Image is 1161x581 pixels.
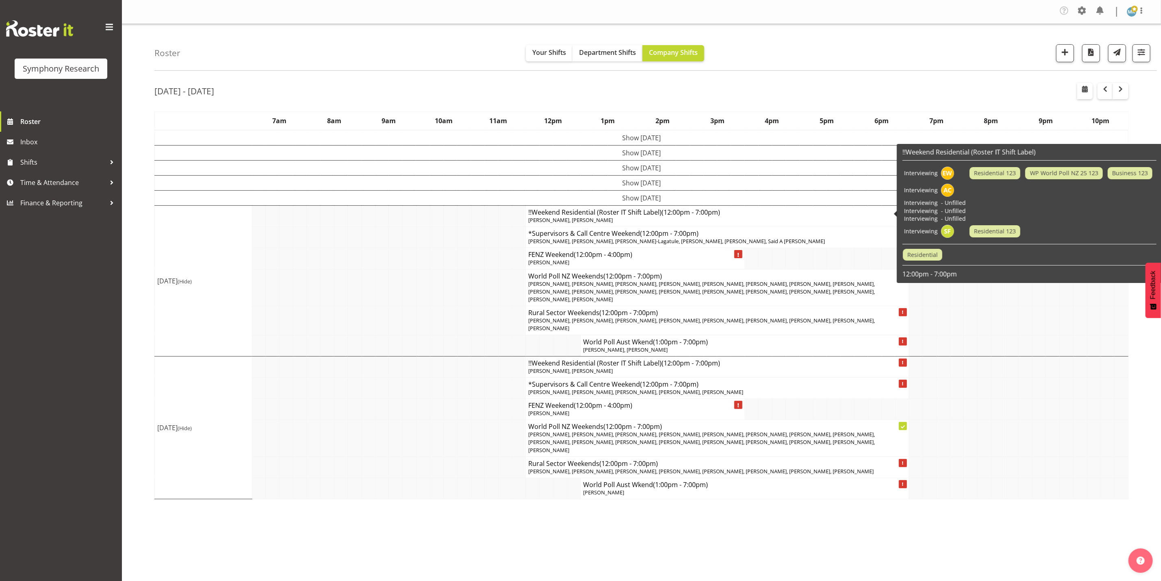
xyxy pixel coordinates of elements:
[907,250,938,259] span: Residential
[528,250,742,259] h4: FENZ Weekend
[528,259,569,266] span: [PERSON_NAME]
[1030,169,1098,178] span: WP World Poll NZ 25 123
[20,115,118,128] span: Roster
[579,48,636,57] span: Department Shifts
[1082,44,1100,62] button: Download a PDF of the roster according to the set date range.
[941,167,954,180] img: enrica-walsh11863.jpg
[1019,112,1074,131] th: 9pm
[532,48,566,57] span: Your Shifts
[178,278,192,285] span: (Hide)
[416,112,471,131] th: 10am
[528,229,906,237] h4: *Supervisors & Call Centre Weekend
[526,45,573,61] button: Your Shifts
[603,422,662,431] span: (12:00pm - 7:00pm)
[941,184,954,197] img: albi-collier11872.jpg
[528,280,875,303] span: [PERSON_NAME], [PERSON_NAME], [PERSON_NAME], [PERSON_NAME], [PERSON_NAME], [PERSON_NAME], [PERSON...
[583,338,907,346] h4: World Poll Aust Wkend
[854,112,909,131] th: 6pm
[603,272,662,281] span: (12:00pm - 7:00pm)
[903,270,1157,279] p: 12:00pm - 7:00pm
[1073,112,1128,131] th: 10pm
[1077,83,1093,99] button: Select a specific date within the roster.
[599,308,658,317] span: (12:00pm - 7:00pm)
[528,216,613,224] span: [PERSON_NAME], [PERSON_NAME]
[941,199,966,207] span: - Unfilled
[528,401,742,409] h4: FENZ Weekend
[903,182,940,199] td: Interviewing
[528,459,906,468] h4: Rural Sector Weekends
[974,169,1016,178] span: Residential 123
[903,199,940,207] td: Interviewing
[662,359,720,368] span: (12:00pm - 7:00pm)
[1150,271,1157,299] span: Feedback
[640,229,699,238] span: (12:00pm - 7:00pm)
[528,208,906,216] h4: !!Weekend Residential (Roster IT Shift Label)
[653,337,708,346] span: (1:00pm - 7:00pm)
[653,480,708,489] span: (1:00pm - 7:00pm)
[155,356,252,499] td: [DATE]
[6,20,73,37] img: Rosterit website logo
[649,48,698,57] span: Company Shifts
[528,237,825,245] span: [PERSON_NAME], [PERSON_NAME], [PERSON_NAME]-Lagatule, [PERSON_NAME], [PERSON_NAME], Said A [PERSO...
[903,223,940,240] td: Interviewing
[154,48,180,58] h4: Roster
[583,481,907,489] h4: World Poll Aust Wkend
[528,431,875,453] span: [PERSON_NAME], [PERSON_NAME], [PERSON_NAME], [PERSON_NAME], [PERSON_NAME], [PERSON_NAME], [PERSON...
[20,176,106,189] span: Time & Attendance
[155,161,1128,176] td: Show [DATE]
[1108,44,1126,62] button: Send a list of all shifts for the selected filtered period to all rostered employees.
[581,112,636,131] th: 1pm
[640,380,699,389] span: (12:00pm - 7:00pm)
[154,86,214,96] h2: [DATE] - [DATE]
[528,468,874,475] span: [PERSON_NAME], [PERSON_NAME], [PERSON_NAME], [PERSON_NAME], [PERSON_NAME], [PERSON_NAME], [PERSON...
[1146,263,1161,318] button: Feedback - Show survey
[903,148,1157,156] h6: !!Weekend Residential (Roster IT Shift Label)
[1133,44,1150,62] button: Filter Shifts
[599,459,658,468] span: (12:00pm - 7:00pm)
[23,63,99,75] div: Symphony Research
[155,176,1128,191] td: Show [DATE]
[528,388,743,396] span: [PERSON_NAME], [PERSON_NAME], [PERSON_NAME], [PERSON_NAME], [PERSON_NAME]
[583,346,668,353] span: [PERSON_NAME], [PERSON_NAME]
[528,359,906,367] h4: !!Weekend Residential (Roster IT Shift Label)
[903,215,940,223] td: Interviewing
[20,136,118,148] span: Inbox
[745,112,800,131] th: 4pm
[941,215,966,222] span: - Unfilled
[642,45,704,61] button: Company Shifts
[800,112,855,131] th: 5pm
[1056,44,1074,62] button: Add a new shift
[574,250,632,259] span: (12:00pm - 4:00pm)
[20,156,106,168] span: Shifts
[178,424,192,432] span: (Hide)
[528,272,906,280] h4: World Poll NZ Weekends
[528,367,613,374] span: [PERSON_NAME], [PERSON_NAME]
[155,130,1128,146] td: Show [DATE]
[526,112,581,131] th: 12pm
[1112,169,1148,178] span: Business 123
[941,207,966,215] span: - Unfilled
[528,409,569,417] span: [PERSON_NAME]
[155,191,1128,206] td: Show [DATE]
[528,422,906,431] h4: World Poll NZ Weekends
[690,112,745,131] th: 3pm
[20,197,106,209] span: Finance & Reporting
[528,380,906,388] h4: *Supervisors & Call Centre Weekend
[635,112,690,131] th: 2pm
[903,165,940,182] td: Interviewing
[909,112,964,131] th: 7pm
[155,206,252,357] td: [DATE]
[574,401,632,410] span: (12:00pm - 4:00pm)
[362,112,417,131] th: 9am
[903,207,940,215] td: Interviewing
[1127,7,1137,17] img: marama-rihari1262.jpg
[471,112,526,131] th: 11am
[974,227,1016,236] span: Residential 123
[528,309,906,317] h4: Rural Sector Weekends
[583,489,624,496] span: [PERSON_NAME]
[1137,557,1145,565] img: help-xxl-2.png
[964,112,1019,131] th: 8pm
[662,208,720,217] span: (12:00pm - 7:00pm)
[941,225,954,238] img: siva-fohe11858.jpg
[307,112,362,131] th: 8am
